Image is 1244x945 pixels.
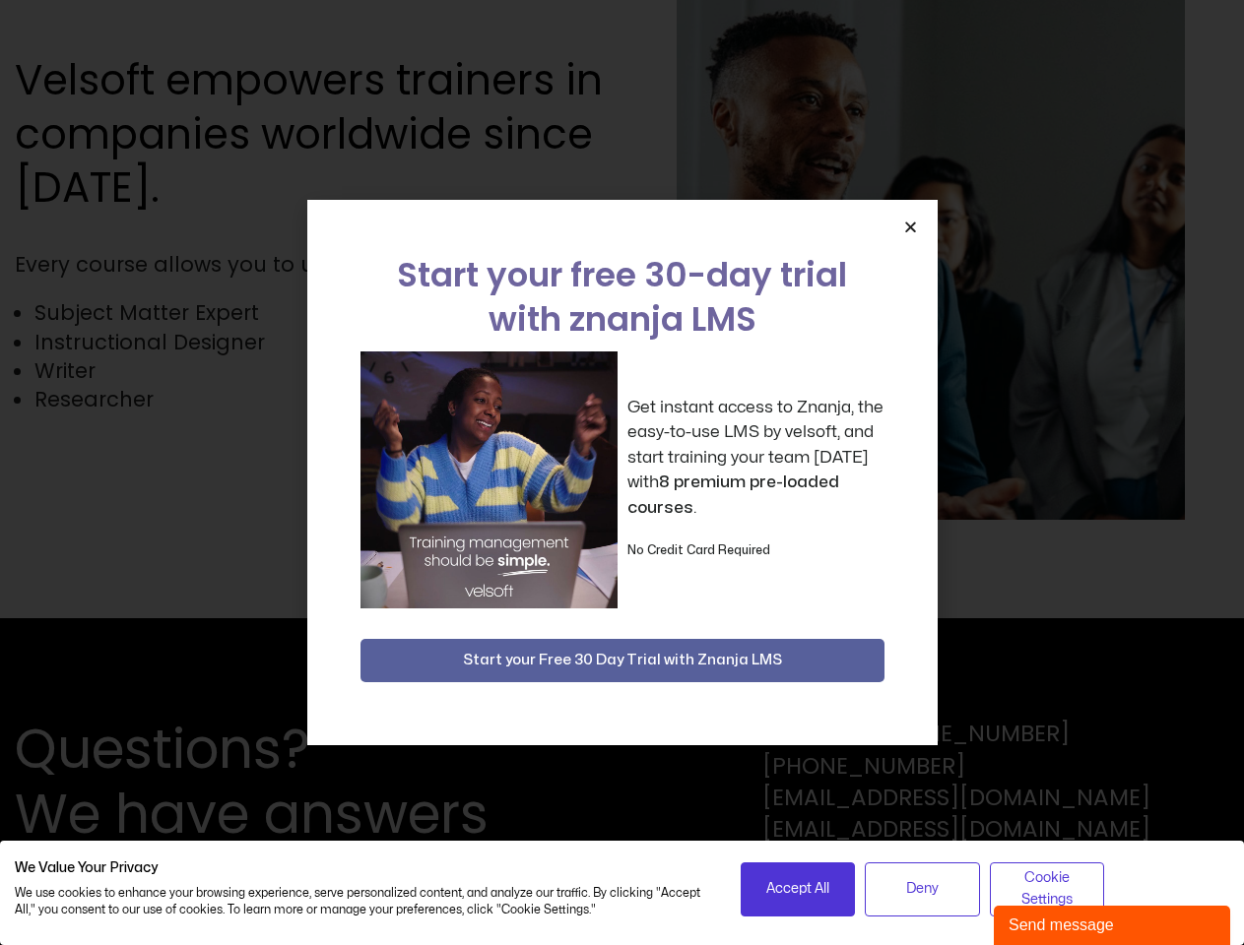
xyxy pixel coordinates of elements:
[990,862,1105,916] button: Adjust cookie preferences
[865,862,980,916] button: Deny all cookies
[994,902,1234,945] iframe: chat widget
[1003,867,1092,912] span: Cookie Settings
[360,253,884,342] h2: Start your free 30-day trial with znanja LMS
[903,220,918,234] a: Close
[766,878,829,900] span: Accept All
[360,351,618,608] img: a woman sitting at her laptop dancing
[627,395,884,521] p: Get instant access to Znanja, the easy-to-use LMS by velsoft, and start training your team [DATE]...
[15,885,711,918] p: We use cookies to enhance your browsing experience, serve personalized content, and analyze our t...
[360,639,884,682] button: Start your Free 30 Day Trial with Znanja LMS
[741,862,856,916] button: Accept all cookies
[15,859,711,877] h2: We Value Your Privacy
[906,878,939,900] span: Deny
[627,544,770,556] strong: No Credit Card Required
[463,649,782,672] span: Start your Free 30 Day Trial with Znanja LMS
[627,473,839,516] strong: 8 premium pre-loaded courses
